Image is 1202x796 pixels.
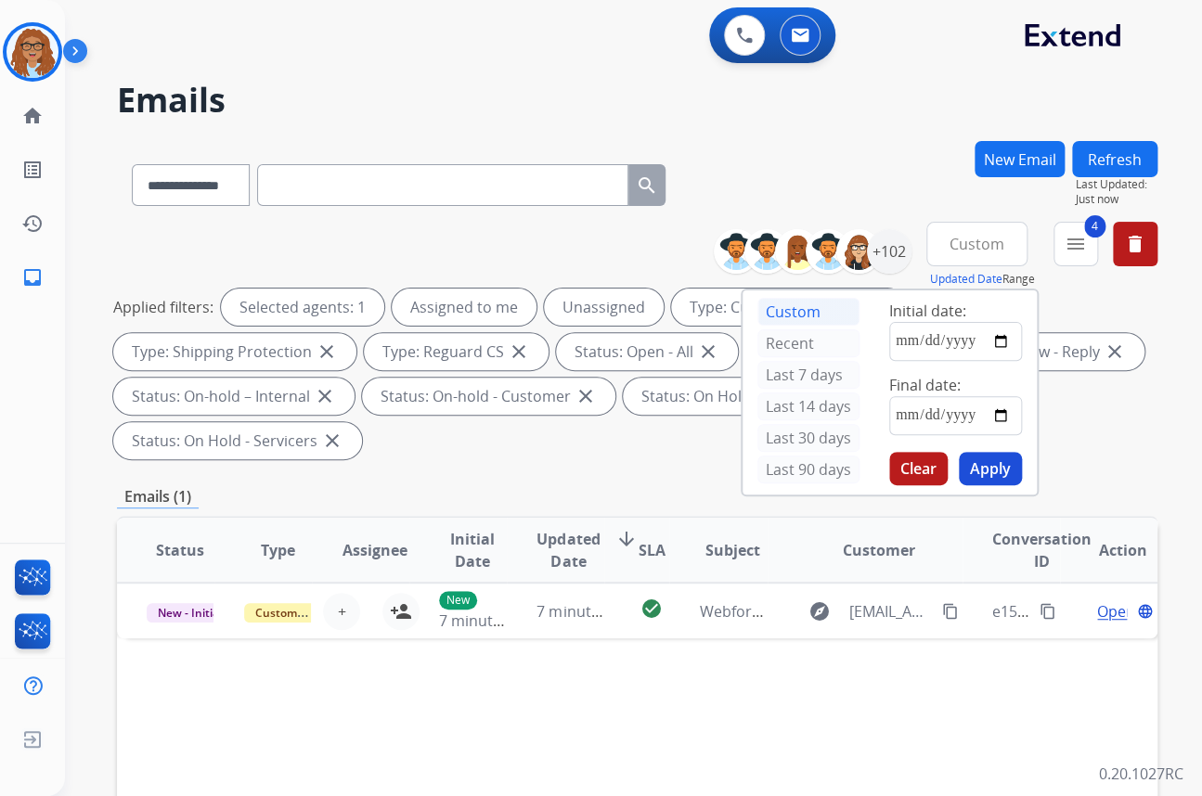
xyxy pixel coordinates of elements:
[117,485,199,508] p: Emails (1)
[942,603,959,620] mat-icon: content_copy
[640,597,663,620] mat-icon: check_circle
[364,333,549,370] div: Type: Reguard CS
[6,26,58,78] img: avatar
[439,610,538,631] span: 7 minutes ago
[975,141,1065,177] button: New Email
[156,539,204,561] span: Status
[244,603,365,623] span: Customer Support
[323,593,360,630] button: +
[867,229,911,274] div: +102
[697,340,719,363] mat-icon: close
[439,528,506,572] span: Initial Date
[638,539,665,561] span: SLA
[950,240,1004,248] span: Custom
[390,600,412,623] mat-icon: person_add
[959,452,1022,485] button: Apply
[508,340,530,363] mat-icon: close
[808,600,831,623] mat-icon: explore
[614,528,637,550] mat-icon: arrow_downward
[889,301,966,321] span: Initial date:
[889,452,948,485] button: Clear
[636,174,658,197] mat-icon: search
[671,289,906,326] div: Type: Customer Support
[439,591,477,610] p: New
[699,601,1119,622] span: Webform from [EMAIL_ADDRESS][DOMAIN_NAME] on [DATE]
[21,159,44,181] mat-icon: list_alt
[1072,141,1157,177] button: Refresh
[843,539,915,561] span: Customer
[757,298,859,326] div: Custom
[362,378,615,415] div: Status: On-hold - Customer
[757,361,859,389] div: Last 7 days
[1053,222,1098,266] button: 4
[623,378,906,415] div: Status: On Hold - Pending Parts
[1076,177,1157,192] span: Last Updated:
[117,82,1157,119] h2: Emails
[221,289,384,326] div: Selected agents: 1
[889,375,961,395] span: Final date:
[392,289,536,326] div: Assigned to me
[1124,233,1146,255] mat-icon: delete
[849,600,932,623] span: [EMAIL_ADDRESS][DOMAIN_NAME]
[1065,233,1087,255] mat-icon: menu
[1099,763,1183,785] p: 0.20.1027RC
[930,272,1002,287] button: Updated Date
[343,539,407,561] span: Assignee
[1104,340,1126,363] mat-icon: close
[1060,518,1157,583] th: Action
[930,271,1035,287] span: Range
[113,296,213,318] p: Applied filters:
[113,333,356,370] div: Type: Shipping Protection
[21,105,44,127] mat-icon: home
[757,392,859,420] div: Last 14 days
[556,333,738,370] div: Status: Open - All
[21,266,44,289] mat-icon: inbox
[113,378,355,415] div: Status: On-hold – Internal
[321,430,343,452] mat-icon: close
[21,212,44,235] mat-icon: history
[992,528,1092,572] span: Conversation ID
[544,289,664,326] div: Unassigned
[926,222,1028,266] button: Custom
[949,333,1144,370] div: Status: New - Reply
[536,601,636,622] span: 7 minutes ago
[1076,192,1157,207] span: Just now
[1040,603,1056,620] mat-icon: content_copy
[316,340,338,363] mat-icon: close
[757,329,859,357] div: Recent
[575,385,597,407] mat-icon: close
[147,603,233,623] span: New - Initial
[536,528,600,572] span: Updated Date
[1084,215,1105,238] span: 4
[705,539,760,561] span: Subject
[314,385,336,407] mat-icon: close
[113,422,362,459] div: Status: On Hold - Servicers
[261,539,295,561] span: Type
[1137,603,1154,620] mat-icon: language
[338,600,346,623] span: +
[757,456,859,483] div: Last 90 days
[1097,600,1135,623] span: Open
[757,424,859,452] div: Last 30 days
